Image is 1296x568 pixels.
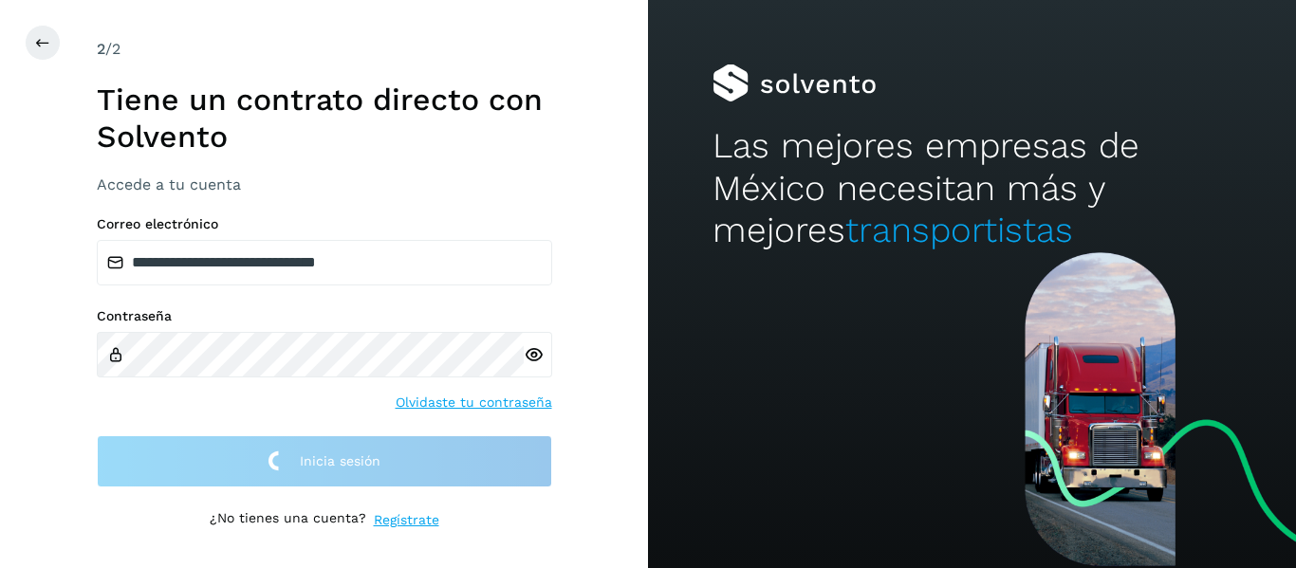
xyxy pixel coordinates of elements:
h1: Tiene un contrato directo con Solvento [97,82,552,155]
button: Inicia sesión [97,435,552,487]
p: ¿No tienes una cuenta? [210,510,366,530]
span: transportistas [845,210,1073,250]
label: Contraseña [97,308,552,324]
h2: Las mejores empresas de México necesitan más y mejores [713,125,1231,251]
span: Inicia sesión [300,454,380,467]
a: Olvidaste tu contraseña [396,393,552,412]
h3: Accede a tu cuenta [97,175,552,193]
a: Regístrate [374,510,439,530]
label: Correo electrónico [97,216,552,232]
